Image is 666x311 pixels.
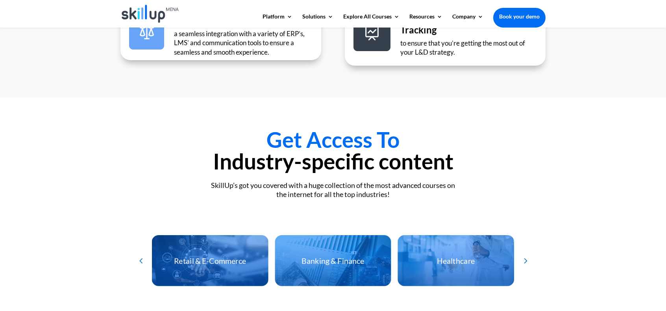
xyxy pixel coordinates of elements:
img: we play well with others - Skillup [129,15,164,50]
h3: Banking & Finance [275,258,391,269]
a: Explore All Courses [343,14,400,27]
a: Platform [263,14,292,27]
div: Previous slide [135,255,146,266]
a: Resources [409,14,442,27]
div: SkillUp’s got you covered with a huge collection of the most advanced courses on the internet for... [120,181,546,199]
h3: Retail & E-Commerce [152,258,268,269]
h3: Healthcare [398,258,514,269]
div: 4 / 12 [152,235,268,286]
a: Solutions [302,14,333,27]
img: reporting and tracking - Skillup [353,15,390,51]
div: 5 / 12 [275,235,391,286]
span: Get Access To [266,127,400,153]
h2: Industry-specific content [120,129,546,176]
div: Next slide [520,255,531,266]
a: Company [452,14,483,27]
iframe: Chat Widget [535,226,666,311]
a: Book your demo [493,8,546,25]
span: to ensure that you’re getting the most out of your L&D strategy. [400,39,525,56]
p: a seamless integration with a variety of ERP’s, LMS’ and communication tools to ensure a seamless... [174,29,308,57]
div: 6 / 12 [398,235,514,286]
img: Skillup Mena [122,5,179,23]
